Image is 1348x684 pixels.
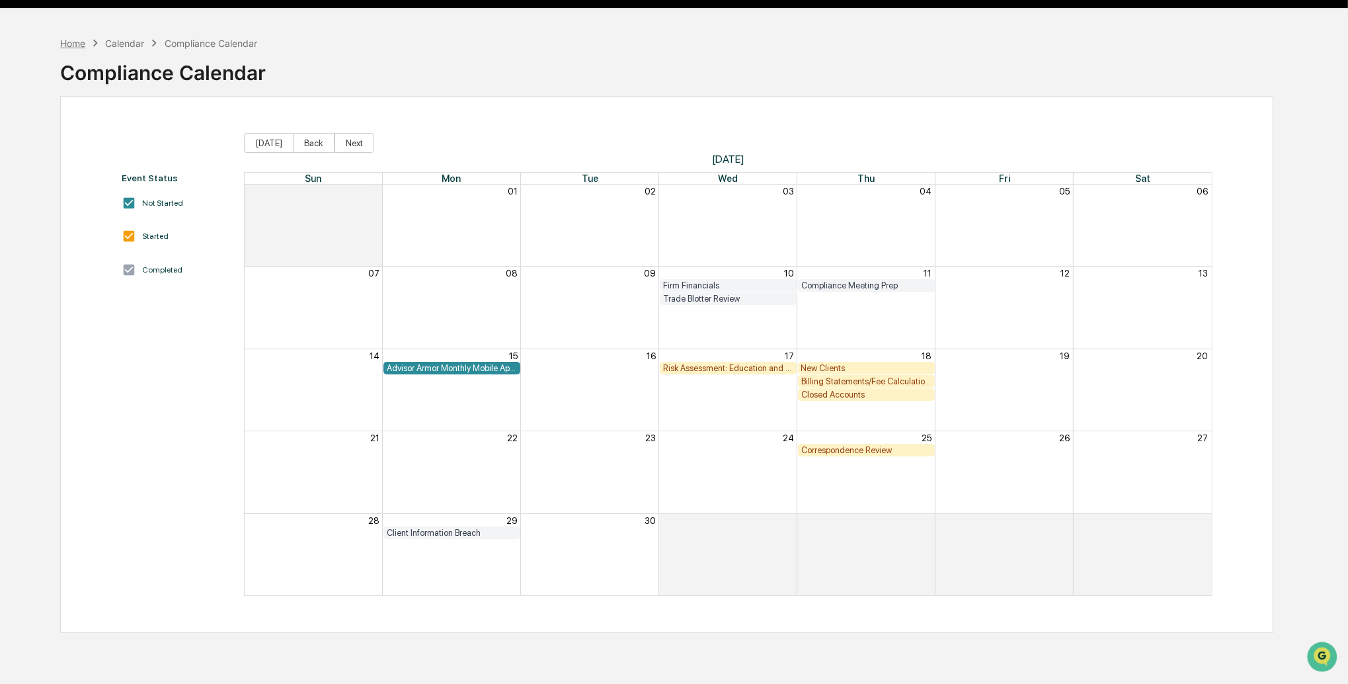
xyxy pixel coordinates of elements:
[718,173,738,184] span: Wed
[1306,640,1341,676] iframe: Open customer support
[335,133,374,153] button: Next
[1135,173,1150,184] span: Sat
[801,363,932,373] div: New Clients
[924,268,932,278] button: 11
[783,433,794,443] button: 24
[109,167,164,180] span: Attestations
[244,133,294,153] button: [DATE]
[387,363,517,373] div: Advisor Armor Monthly Mobile Applet Scan
[801,390,932,400] div: Closed Accounts
[645,186,656,196] button: 02
[26,167,85,180] span: Preclearance
[663,363,793,373] div: Risk Assessment: Education and Training
[370,186,379,196] button: 31
[509,351,518,361] button: 15
[387,528,517,538] div: Client Information Breach
[1060,186,1070,196] button: 05
[122,173,231,183] div: Event Status
[1060,351,1070,361] button: 19
[13,168,24,179] div: 🖐️
[1059,515,1070,526] button: 03
[785,351,794,361] button: 17
[783,186,794,196] button: 03
[442,173,461,184] span: Mon
[60,38,85,49] div: Home
[93,224,160,234] a: Powered byPylon
[244,172,1212,596] div: Month View
[920,186,932,196] button: 04
[1060,433,1070,443] button: 26
[60,50,266,85] div: Compliance Calendar
[922,433,932,443] button: 25
[225,105,241,121] button: Start new chat
[142,232,169,241] div: Started
[1198,433,1209,443] button: 27
[857,173,875,184] span: Thu
[1199,268,1209,278] button: 13
[368,515,379,526] button: 28
[305,173,321,184] span: Sun
[105,38,144,49] div: Calendar
[370,351,379,361] button: 14
[13,193,24,204] div: 🔎
[45,101,217,114] div: Start new chat
[1061,268,1070,278] button: 12
[8,187,89,210] a: 🔎Data Lookup
[507,433,518,443] button: 22
[26,192,83,205] span: Data Lookup
[644,268,656,278] button: 09
[801,280,932,290] div: Compliance Meeting Prep
[13,28,241,49] p: How can we help?
[91,161,169,185] a: 🗄️Attestations
[506,268,518,278] button: 08
[1197,351,1209,361] button: 20
[663,280,793,290] div: Firm Financials
[293,133,335,153] button: Back
[921,515,932,526] button: 02
[506,515,518,526] button: 29
[801,376,932,386] div: Billing Statements/Fee Calculations Report
[13,101,37,125] img: 1746055101610-c473b297-6a78-478c-a979-82029cc54cd1
[96,168,106,179] div: 🗄️
[784,268,794,278] button: 10
[368,268,379,278] button: 07
[165,38,257,49] div: Compliance Calendar
[647,351,656,361] button: 16
[1197,515,1209,526] button: 04
[244,153,1212,165] span: [DATE]
[582,173,598,184] span: Tue
[142,198,183,208] div: Not Started
[1197,186,1209,196] button: 06
[663,294,793,304] div: Trade Blotter Review
[142,265,182,275] div: Completed
[45,114,173,125] div: We're offline, we'll be back soon
[645,515,656,526] button: 30
[784,515,794,526] button: 01
[999,173,1010,184] span: Fri
[132,224,160,234] span: Pylon
[801,445,932,455] div: Correspondence Review
[508,186,518,196] button: 01
[8,161,91,185] a: 🖐️Preclearance
[645,433,656,443] button: 23
[922,351,932,361] button: 18
[370,433,379,443] button: 21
